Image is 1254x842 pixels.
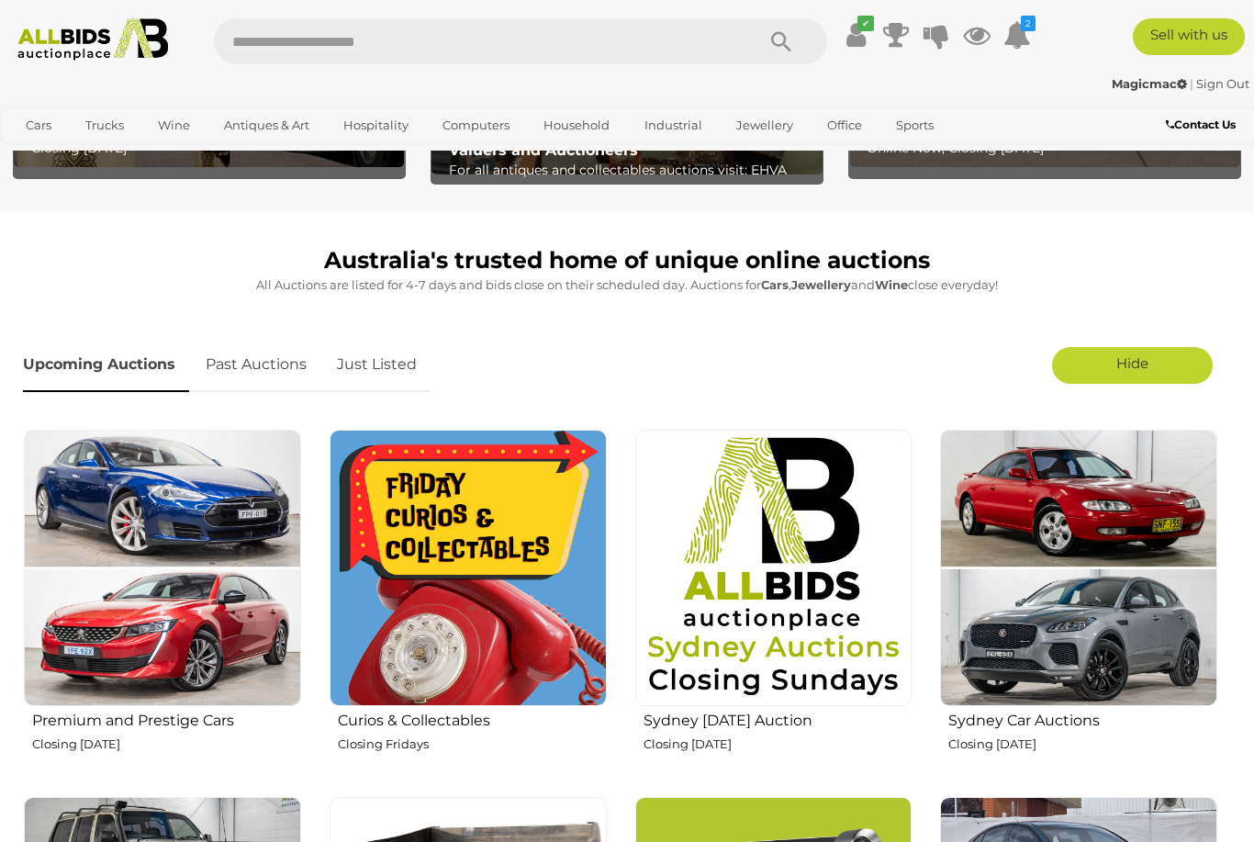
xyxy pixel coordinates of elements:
strong: Cars [761,277,789,292]
img: Sydney Sunday Auction [635,430,913,707]
a: EHVA | Evans Hastings Valuers and Auctioneers EHVA | [PERSON_NAME] [PERSON_NAME] Valuers and Auct... [431,18,822,174]
b: Contact Us [1166,118,1236,131]
strong: Magicmac [1112,76,1187,91]
a: 2 [1003,18,1031,51]
a: Cars [14,110,63,140]
a: ✔ [842,18,869,51]
img: Sydney Car Auctions [940,430,1217,707]
a: Trucks [73,110,136,140]
a: Office [815,110,874,140]
a: Jewellery [724,110,805,140]
h2: Premium and Prestige Cars [32,708,301,729]
img: Allbids.com.au [9,18,176,61]
p: For all antiques and collectables auctions visit: EHVA [449,159,814,182]
a: Upcoming Auctions [23,338,189,392]
a: Just Listed [323,338,431,392]
a: Magicmac [1112,76,1190,91]
a: Hide [1052,347,1213,384]
a: Premium and Prestige Cars Closing [DATE] [23,429,301,783]
p: Closing [DATE] [644,734,913,755]
p: Closing [DATE] [948,734,1217,755]
a: Sydney Car Auctions Closing [DATE] [939,429,1217,783]
h1: Australia's trusted home of unique online auctions [23,248,1231,274]
a: Household [532,110,621,140]
img: Curios & Collectables [330,430,607,707]
a: Past Auctions [192,338,320,392]
i: ✔ [857,16,874,31]
a: Hospitality [331,110,420,140]
a: Antiques & Art [212,110,321,140]
a: [GEOGRAPHIC_DATA] [14,140,168,171]
strong: Jewellery [791,277,851,292]
a: Sydney [DATE] Auction Closing [DATE] [634,429,913,783]
a: Wine [146,110,202,140]
span: | [1190,76,1193,91]
a: Computers [431,110,521,140]
strong: Wine [875,277,908,292]
button: Search [735,18,827,64]
a: Sell with us [1133,18,1245,55]
a: Sign Out [1196,76,1249,91]
i: 2 [1021,16,1036,31]
p: Closing [DATE] [32,734,301,755]
a: Sports [884,110,946,140]
p: All Auctions are listed for 4-7 days and bids close on their scheduled day. Auctions for , and cl... [23,275,1231,296]
a: Industrial [633,110,714,140]
img: Premium and Prestige Cars [24,430,301,707]
p: Closing Fridays [338,734,607,755]
span: Hide [1116,354,1148,372]
a: Curios & Collectables Closing Fridays [329,429,607,783]
h2: Curios & Collectables [338,708,607,729]
a: Contact Us [1166,115,1240,135]
h2: Sydney Car Auctions [948,708,1217,729]
h2: Sydney [DATE] Auction [644,708,913,729]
